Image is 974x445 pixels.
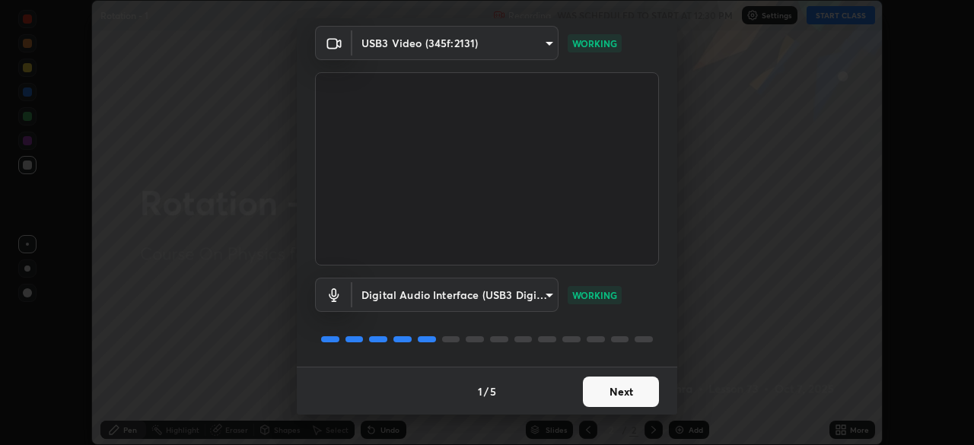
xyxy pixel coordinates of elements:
h4: 5 [490,383,496,399]
button: Next [583,377,659,407]
div: USB3 Video (345f:2131) [352,26,559,60]
p: WORKING [572,37,617,50]
div: USB3 Video (345f:2131) [352,278,559,312]
h4: / [484,383,489,399]
h4: 1 [478,383,482,399]
p: WORKING [572,288,617,302]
